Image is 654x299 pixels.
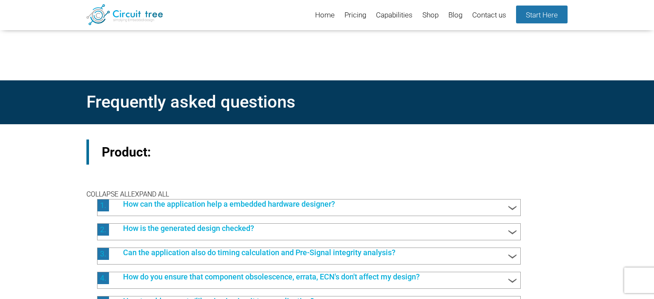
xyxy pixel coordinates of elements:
[98,224,109,236] span: 2.
[315,5,335,26] a: Home
[131,190,169,198] span: EXPAND ALL
[86,88,568,117] h2: Frequently asked questions
[115,248,512,259] span: Can the application also do timing calculation and Pre-Signal integrity analysis?
[516,6,568,23] a: Start Here
[448,5,462,26] a: Blog
[98,248,109,260] span: 3.
[98,272,109,284] span: 4.
[86,140,568,165] h2: Product:
[422,5,439,26] a: Shop
[472,5,506,26] a: Contact us
[115,272,512,283] span: How do you ensure that component obsolescence, errata, ECN's don't affect my design?
[376,5,413,26] a: Capabilities
[344,5,366,26] a: Pricing
[86,190,131,198] span: COLLAPSE ALL
[98,199,109,211] span: 1.
[115,224,512,235] span: How is the generated design checked?
[115,199,512,211] span: How can the application help a embedded hardware designer?
[86,4,163,25] img: Circuit Tree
